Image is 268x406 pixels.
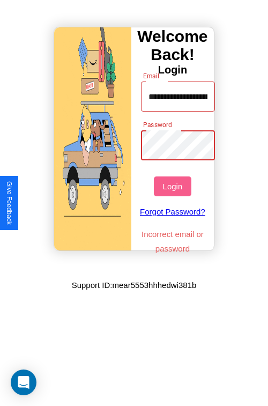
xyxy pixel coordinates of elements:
[131,27,214,64] h3: Welcome Back!
[143,71,160,80] label: Email
[136,196,210,227] a: Forgot Password?
[72,278,197,292] p: Support ID: mear5553hhhedwi381b
[11,370,36,395] div: Open Intercom Messenger
[131,64,214,76] h4: Login
[136,227,210,256] p: Incorrect email or password
[143,120,172,129] label: Password
[54,27,131,250] img: gif
[5,181,13,225] div: Give Feedback
[154,176,191,196] button: Login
